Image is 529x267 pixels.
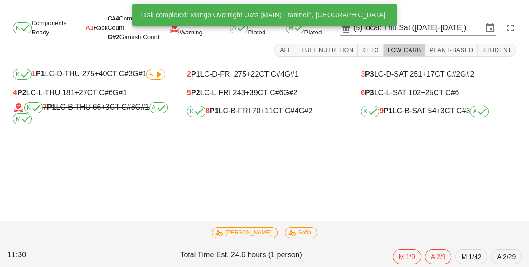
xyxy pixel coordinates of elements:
[274,44,297,57] button: All
[284,70,298,78] span: G#1
[291,228,311,238] span: Sofia
[365,89,374,97] b: P3
[387,47,422,53] span: Low Carb
[353,23,364,33] div: (5)
[101,103,109,111] span: +3
[297,44,358,57] button: Full Nutrition
[13,89,17,97] span: 4
[6,17,523,39] div: Components Ready Rack Foodsafe Warning Allergy Plated Main Plated
[218,228,271,238] span: [PERSON_NAME]
[16,25,29,31] span: K
[436,107,444,115] span: +3
[364,109,377,114] span: K
[191,89,200,97] b: P2
[361,70,365,78] span: 3
[94,70,107,78] span: +40
[27,105,40,111] span: K
[361,89,516,97] div: LC-L-SAT 102 CT C#6
[425,44,478,57] button: Plant-Based
[478,44,516,57] button: Student
[187,106,342,117] div: LC-B-FRI 70 CT C#4
[361,70,516,78] div: LC-D-SAT 251 CT C#2
[399,250,415,264] span: M 1/9
[113,89,127,97] span: G#1
[422,70,435,78] span: +17
[187,89,191,97] span: 5
[298,107,312,115] span: G#2
[358,44,384,57] button: Keto
[384,44,426,57] button: Low Carb
[482,47,512,53] span: Student
[132,4,393,26] div: Task completed: Mango Overnight Oats (MAIN) - tamneih, [GEOGRAPHIC_DATA]
[86,23,93,33] span: A1
[43,103,47,111] span: 7
[301,47,354,53] span: Full Nutrition
[178,247,350,266] div: Total Time Est. 24.6 hours (1 person)
[13,89,168,97] div: LC-L-THU 181 CT C#6
[205,107,210,115] span: 8
[6,247,178,266] div: 11:30
[497,250,516,264] span: A 2/29
[421,89,433,97] span: +25
[32,70,36,78] span: 1
[190,109,203,114] span: K
[36,70,45,78] b: P1
[16,72,29,77] span: K
[132,70,146,78] span: G#1
[379,107,384,115] span: 9
[152,105,165,111] span: A
[362,47,379,53] span: Keto
[429,47,474,53] span: Plant-Based
[17,89,26,97] b: P2
[246,70,259,78] span: +22
[47,103,56,111] b: P1
[135,103,149,111] span: G#1
[260,107,273,115] span: +11
[16,116,29,122] span: M
[108,15,119,22] span: C#4
[108,33,119,40] span: G#2
[187,70,342,78] div: LC-D-FRI 275 CT C#4
[361,106,516,117] div: LC-B-SAT 54 CT C#3
[278,47,293,53] span: All
[384,107,393,115] b: P1
[473,109,486,114] span: A
[191,70,200,78] b: P1
[13,69,168,80] div: LC-D-THU 275 CT C#3
[210,107,219,115] b: P1
[187,89,342,97] div: LC-L-FRI 243 CT C#6
[460,70,474,78] span: G#2
[289,25,302,31] span: M
[283,89,297,97] span: G#2
[232,25,245,31] span: A
[13,102,168,124] div: LC-B-THU 66 CT C#3
[187,70,191,78] span: 2
[149,72,162,77] span: A
[431,250,446,264] span: A 2/9
[461,250,481,264] span: M 1/42
[361,89,365,97] span: 6
[245,89,258,97] span: +39
[75,89,87,97] span: +27
[108,14,169,42] div: Component Count Garnish Count
[365,70,374,78] b: P3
